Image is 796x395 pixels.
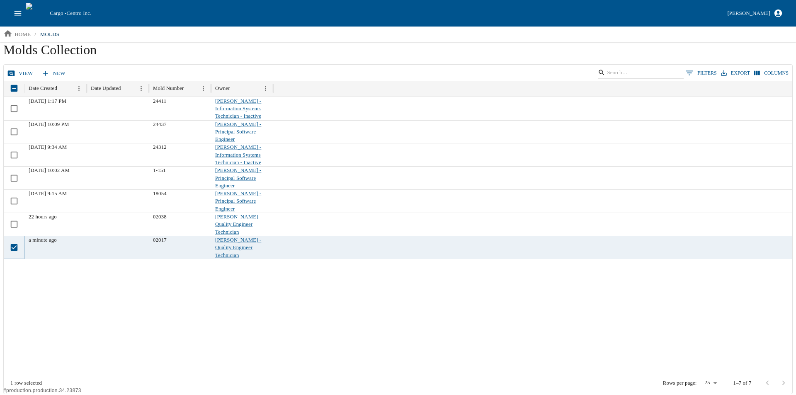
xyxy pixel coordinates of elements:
div: Mold Number [153,85,184,92]
button: Sort [231,83,242,94]
p: Rows per page: [663,379,697,387]
div: [PERSON_NAME] [727,9,770,18]
p: home [15,30,31,39]
a: [PERSON_NAME] - Principal Software Engineer [215,167,261,189]
p: 1–7 of 7 [733,379,752,387]
div: Owner [215,85,230,92]
button: Menu [198,83,209,94]
button: Menu [73,83,85,94]
button: Menu [260,83,271,94]
span: 08/26/2025 3:07 PM [29,214,57,220]
a: [PERSON_NAME] - Principal Software Engineer [215,121,261,143]
a: view [5,66,36,81]
input: Search… [607,67,672,78]
span: 02/20/2025 1:17 PM [29,98,66,104]
div: 18054 [149,189,211,213]
button: Menu [136,83,147,94]
span: 02/26/2025 9:34 AM [29,144,67,150]
div: Cargo - [46,9,724,17]
div: Search [598,67,684,80]
a: [PERSON_NAME] - Information Systems Technician - Inactive [215,144,261,165]
h1: Molds Collection [3,42,793,64]
a: [PERSON_NAME] - Quality Engineer Technician [215,237,261,258]
div: T-151 [149,166,211,189]
button: Sort [58,83,69,94]
button: Show filters [684,67,719,79]
span: 03/26/2025 9:15 AM [29,191,67,196]
button: Export [719,67,752,79]
a: New [40,66,69,81]
div: 25 [700,377,720,389]
li: / [34,30,36,39]
a: [PERSON_NAME] - Quality Engineer Technician [215,214,261,235]
div: Date Created [29,85,57,92]
a: molds [36,28,63,41]
button: Select columns [752,67,791,79]
span: 02/25/2025 10:09 PM [29,121,69,127]
div: Date Updated [91,85,121,92]
div: 24312 [149,143,211,166]
button: Sort [185,83,196,94]
div: 02038 [149,213,211,236]
span: Centro Inc. [66,10,91,16]
div: 02017 [149,236,211,259]
img: cargo logo [26,3,46,24]
p: molds [40,30,59,39]
button: Sort [122,83,133,94]
span: 08/27/2025 12:40 PM [29,237,57,243]
div: 24437 [149,120,211,143]
span: 02/26/2025 10:02 AM [29,167,70,173]
a: [PERSON_NAME] - Principal Software Engineer [215,191,261,212]
button: [PERSON_NAME] [724,6,786,21]
a: [PERSON_NAME] - Information Systems Technician - Inactive [215,98,261,119]
div: 24411 [149,97,211,120]
div: 1 row selected [10,379,42,387]
button: open drawer [10,5,26,21]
